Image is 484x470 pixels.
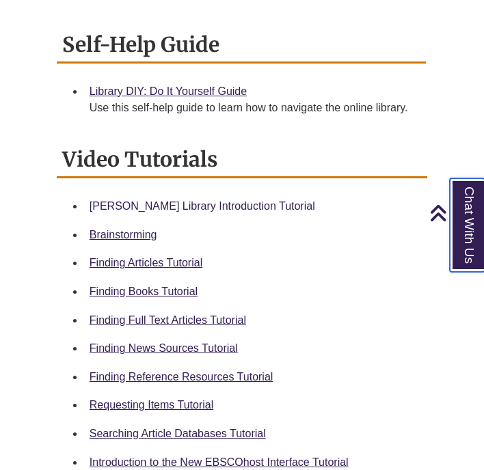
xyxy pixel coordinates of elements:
[90,428,266,439] a: Searching Article Databases Tutorial
[90,85,247,97] a: Library DIY: Do It Yourself Guide
[90,314,246,326] a: Finding Full Text Articles Tutorial
[57,27,426,64] h2: Self-Help Guide
[90,371,273,383] a: Finding Reference Resources Tutorial
[90,257,202,268] a: Finding Articles Tutorial
[90,100,415,116] div: Use this self-help guide to learn how to navigate the online library.
[57,142,427,178] h2: Video Tutorials
[90,399,213,411] a: Requesting Items Tutorial
[429,204,481,222] a: Back to Top
[90,342,238,354] a: Finding News Sources Tutorial
[90,229,157,240] a: Brainstorming
[90,286,198,297] a: Finding Books Tutorial
[90,200,315,212] a: [PERSON_NAME] Library Introduction Tutorial
[90,456,349,468] a: Introduction to the New EBSCOhost Interface Tutorial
